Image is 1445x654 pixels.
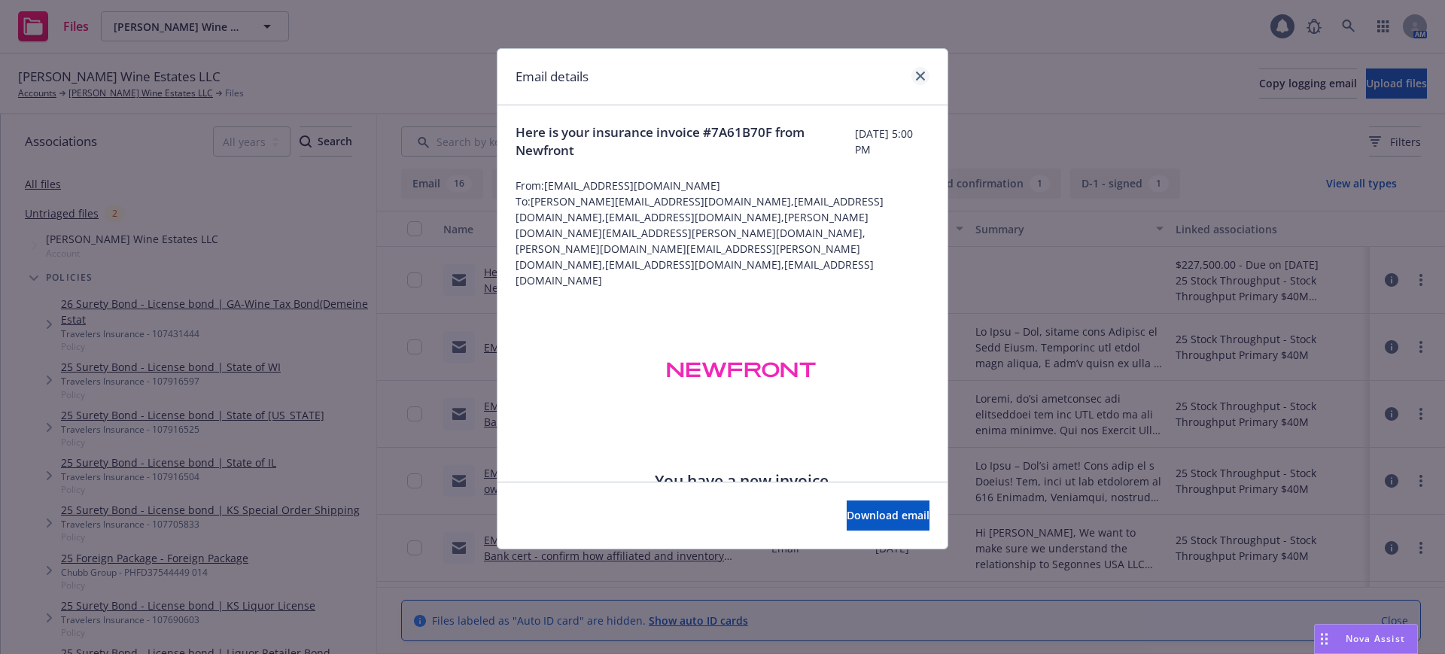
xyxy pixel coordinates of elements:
[666,356,817,384] img: 1690671681392_Newfront-02_01H6HY53XVNE5SATS3937ST421.png
[1314,624,1418,654] button: Nova Assist
[847,500,929,531] button: Download email
[1346,632,1405,645] span: Nova Assist
[516,123,855,160] span: Here is your insurance invoice #7A61B70F from Newfront
[552,471,931,491] h1: You have a new invoice
[516,193,929,288] span: To: [PERSON_NAME][EMAIL_ADDRESS][DOMAIN_NAME],[EMAIL_ADDRESS][DOMAIN_NAME],[EMAIL_ADDRESS][DOMAIN...
[855,126,929,157] span: [DATE] 5:00 PM
[911,67,929,85] a: close
[516,67,589,87] h1: Email details
[1315,625,1334,653] div: Drag to move
[847,508,929,522] span: Download email
[516,178,929,193] span: From: [EMAIL_ADDRESS][DOMAIN_NAME]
